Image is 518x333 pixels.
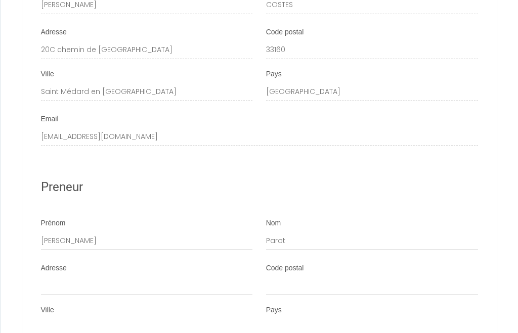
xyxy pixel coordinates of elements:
label: Adresse [41,28,67,38]
label: Pays [266,306,282,316]
label: Nom [266,219,281,229]
label: Code postal [266,28,304,38]
label: Prénom [41,219,66,229]
label: Ville [41,70,54,80]
label: Email [41,115,59,125]
h2: Preneur [41,178,478,198]
label: Pays [266,70,282,80]
label: Code postal [266,264,304,274]
label: Adresse [41,264,67,274]
label: Ville [41,306,54,316]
